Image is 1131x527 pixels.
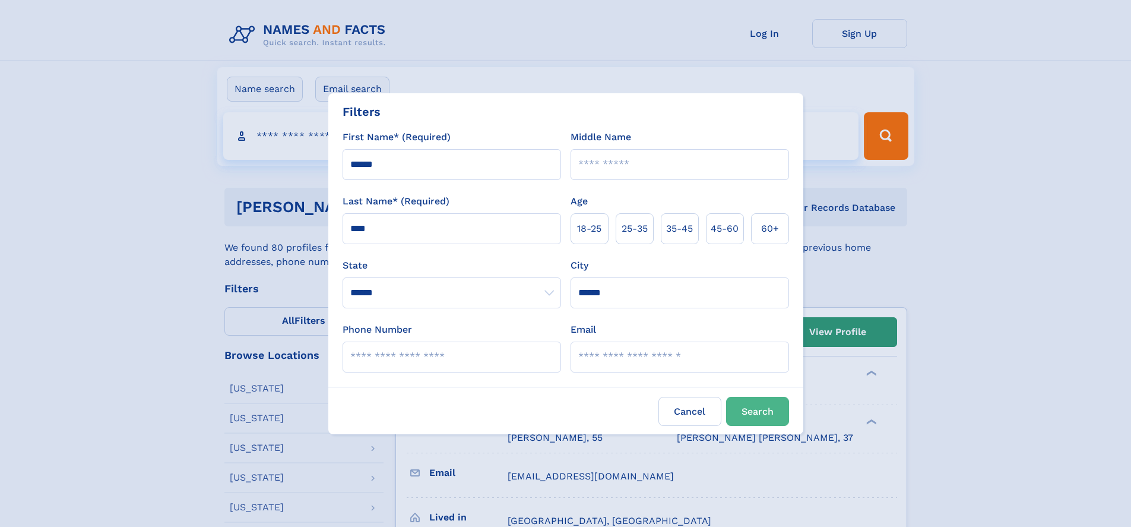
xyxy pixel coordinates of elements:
[622,222,648,236] span: 25‑35
[343,130,451,144] label: First Name* (Required)
[571,323,596,337] label: Email
[577,222,601,236] span: 18‑25
[571,194,588,209] label: Age
[711,222,739,236] span: 45‑60
[666,222,693,236] span: 35‑45
[761,222,779,236] span: 60+
[658,397,721,426] label: Cancel
[571,130,631,144] label: Middle Name
[343,258,561,273] label: State
[726,397,789,426] button: Search
[343,103,381,121] div: Filters
[343,194,449,209] label: Last Name* (Required)
[343,323,412,337] label: Phone Number
[571,258,588,273] label: City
